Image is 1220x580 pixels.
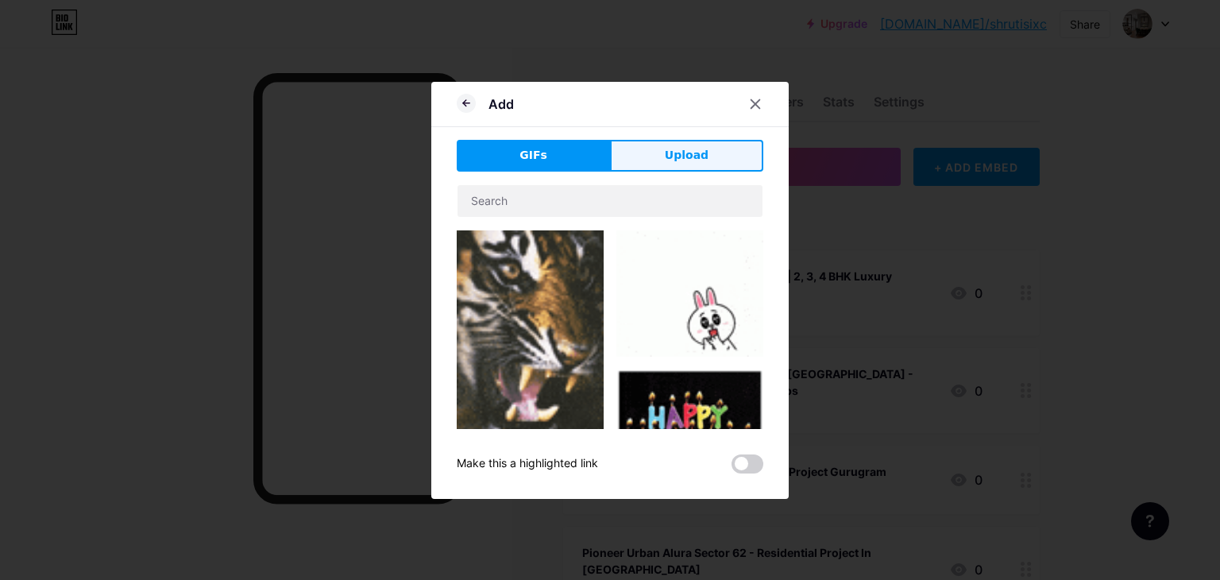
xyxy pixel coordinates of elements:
[457,185,762,217] input: Search
[616,230,763,357] img: Gihpy
[457,454,598,474] div: Make this a highlighted link
[488,95,514,114] div: Add
[457,230,604,440] img: Gihpy
[665,147,708,164] span: Upload
[616,369,763,475] img: Gihpy
[610,140,763,172] button: Upload
[457,140,610,172] button: GIFs
[519,147,547,164] span: GIFs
